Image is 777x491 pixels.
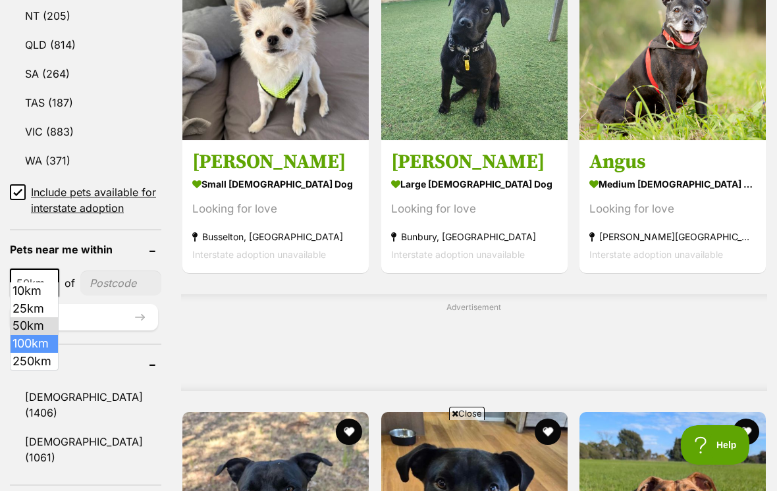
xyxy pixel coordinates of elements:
div: Looking for love [589,200,756,218]
input: postcode [80,271,161,296]
header: Gender [10,358,161,370]
h3: [PERSON_NAME] [192,149,359,174]
span: 50km [10,269,59,297]
div: Advertisement [181,294,767,391]
a: TAS (187) [10,89,161,116]
li: 50km [11,317,58,335]
a: WA (371) [10,147,161,174]
li: 10km [11,282,58,300]
a: SA (264) [10,60,161,88]
button: Update [10,304,158,330]
span: Interstate adoption unavailable [391,249,525,260]
h3: Angus [589,149,756,174]
iframe: Advertisement [234,319,714,378]
button: favourite [733,419,759,445]
span: of [65,275,75,291]
a: VIC (883) [10,118,161,145]
li: 25km [11,300,58,318]
a: [PERSON_NAME] large [DEMOGRAPHIC_DATA] Dog Looking for love Bunbury, [GEOGRAPHIC_DATA] Interstate... [381,140,568,273]
h3: [PERSON_NAME] [391,149,558,174]
li: 250km [11,353,58,371]
a: QLD (814) [10,31,161,59]
span: Include pets available for interstate adoption [31,184,161,216]
div: Looking for love [192,200,359,218]
a: NT (205) [10,2,161,30]
strong: large [DEMOGRAPHIC_DATA] Dog [391,174,558,194]
li: 100km [11,335,58,353]
strong: Bunbury, [GEOGRAPHIC_DATA] [391,228,558,245]
iframe: Help Scout Beacon - Open [681,425,751,465]
span: Interstate adoption unavailable [589,249,723,260]
div: Looking for love [391,200,558,218]
iframe: Advertisement [149,425,628,484]
span: 50km [11,274,58,292]
strong: Busselton, [GEOGRAPHIC_DATA] [192,228,359,245]
strong: medium [DEMOGRAPHIC_DATA] Dog [589,174,756,194]
span: Close [449,407,485,420]
header: Pets near me within [10,244,161,255]
a: [DEMOGRAPHIC_DATA] (1406) [10,383,161,426]
a: [DEMOGRAPHIC_DATA] (1061) [10,428,161,471]
a: [PERSON_NAME] small [DEMOGRAPHIC_DATA] Dog Looking for love Busselton, [GEOGRAPHIC_DATA] Intersta... [182,140,369,273]
span: Interstate adoption unavailable [192,249,326,260]
a: Include pets available for interstate adoption [10,184,161,216]
a: Angus medium [DEMOGRAPHIC_DATA] Dog Looking for love [PERSON_NAME][GEOGRAPHIC_DATA], [GEOGRAPHIC_... [579,140,766,273]
strong: small [DEMOGRAPHIC_DATA] Dog [192,174,359,194]
strong: [PERSON_NAME][GEOGRAPHIC_DATA], [GEOGRAPHIC_DATA] [589,228,756,245]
